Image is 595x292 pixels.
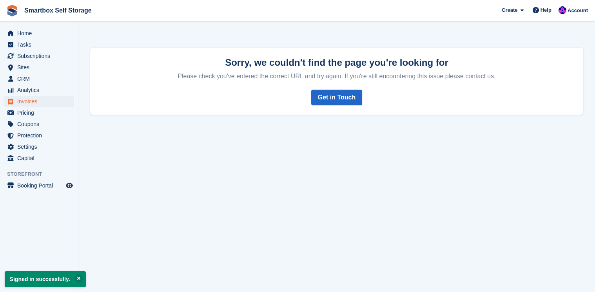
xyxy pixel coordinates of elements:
p: Please check you've entered the correct URL and try again. If you're still encountering this issu... [100,69,574,80]
span: Capital [17,153,64,164]
a: menu [4,96,74,107]
span: Analytics [17,85,64,96]
img: stora-icon-8386f47178a22dfd0bd8f6a31ec36ba5ce8667c1dd55bd0f319d3a0aa187defe.svg [6,5,18,16]
span: Settings [17,141,64,152]
a: menu [4,107,74,118]
span: CRM [17,73,64,84]
span: Subscriptions [17,50,64,61]
a: menu [4,153,74,164]
a: menu [4,85,74,96]
a: menu [4,141,74,152]
a: Preview store [65,181,74,190]
a: Get in Touch [311,90,363,105]
span: Home [17,28,64,39]
a: Smartbox Self Storage [21,4,95,17]
p: Signed in successfully. [5,271,86,287]
img: Sam Austin [559,6,566,14]
span: Pricing [17,107,64,118]
a: menu [4,62,74,73]
span: Sites [17,62,64,73]
span: Invoices [17,96,64,107]
span: Storefront [7,170,78,178]
a: menu [4,28,74,39]
a: menu [4,50,74,61]
span: Booking Portal [17,180,64,191]
a: menu [4,119,74,130]
span: Account [568,7,588,14]
h2: Sorry, we couldn't find the page you're looking for [100,57,574,68]
span: Protection [17,130,64,141]
a: menu [4,73,74,84]
span: Create [502,6,517,14]
a: menu [4,130,74,141]
a: menu [4,39,74,50]
span: Coupons [17,119,64,130]
span: Help [541,6,551,14]
span: Tasks [17,39,64,50]
a: menu [4,180,74,191]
